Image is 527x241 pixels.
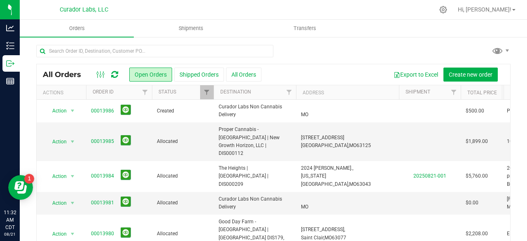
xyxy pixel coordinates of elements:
[301,143,349,148] span: [GEOGRAPHIC_DATA],
[45,136,67,147] span: Action
[6,42,14,50] inline-svg: Inventory
[466,230,488,238] span: $2,208.00
[157,172,209,180] span: Allocated
[357,143,371,148] span: 63125
[43,90,83,96] div: Actions
[45,228,67,240] span: Action
[219,164,291,188] span: The Heights | [GEOGRAPHIC_DATA] | DIS000209
[349,181,357,187] span: MO
[91,172,114,180] a: 00013984
[466,107,484,115] span: $500.00
[20,20,134,37] a: Orders
[129,68,172,82] button: Open Orders
[413,173,446,179] a: 20250821-001
[357,181,371,187] span: 63043
[60,6,108,13] span: Curador Labs, LLC
[157,199,209,207] span: Allocated
[157,138,209,145] span: Allocated
[93,89,114,95] a: Order ID
[159,89,176,95] a: Status
[58,25,96,32] span: Orders
[8,175,33,200] iframe: Resource center
[301,204,308,210] span: MO
[68,171,78,182] span: select
[406,89,430,95] a: Shipment
[68,136,78,147] span: select
[332,235,346,241] span: 63077
[458,6,511,13] span: Hi, [PERSON_NAME]!
[6,24,14,32] inline-svg: Analytics
[466,199,478,207] span: $0.00
[157,107,209,115] span: Created
[45,197,67,209] span: Action
[4,231,16,237] p: 08/21
[248,20,362,37] a: Transfers
[91,107,114,115] a: 00013986
[138,85,152,99] a: Filter
[349,143,357,148] span: MO
[438,6,448,14] div: Manage settings
[301,165,353,171] span: 2024 [PERSON_NAME].,
[68,228,78,240] span: select
[219,103,291,119] span: Curador Labs Non Cannabis Delivery
[157,230,209,238] span: Allocated
[449,71,492,78] span: Create new order
[91,199,114,207] a: 00013981
[220,89,251,95] a: Destination
[466,138,488,145] span: $1,899.00
[45,105,67,117] span: Action
[68,197,78,209] span: select
[282,25,327,32] span: Transfers
[43,70,89,79] span: All Orders
[467,90,497,96] a: Total Price
[219,195,291,211] span: Curador Labs Non Cannabis Delivery
[301,227,345,232] span: [STREET_ADDRESS],
[282,85,296,99] a: Filter
[91,230,114,238] a: 00013980
[447,85,461,99] a: Filter
[301,135,344,140] span: [STREET_ADDRESS]
[324,235,332,241] span: MO
[466,172,488,180] span: $5,760.00
[134,20,248,37] a: Shipments
[388,68,443,82] button: Export to Excel
[24,174,34,184] iframe: Resource center unread badge
[301,112,308,117] span: MO
[219,126,291,157] span: Proper Cannabis - [GEOGRAPHIC_DATA] | New Growth Horizon, LLC | DIS000112
[68,105,78,117] span: select
[200,85,214,99] a: Filter
[443,68,498,82] button: Create new order
[174,68,224,82] button: Shipped Orders
[301,173,349,187] span: [US_STATE][GEOGRAPHIC_DATA],
[168,25,215,32] span: Shipments
[45,171,67,182] span: Action
[36,45,273,57] input: Search Order ID, Destination, Customer PO...
[226,68,261,82] button: All Orders
[6,59,14,68] inline-svg: Outbound
[6,77,14,85] inline-svg: Reports
[296,85,399,100] th: Address
[91,138,114,145] a: 00013985
[4,209,16,231] p: 11:32 AM CDT
[301,235,324,241] span: Saint Clair,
